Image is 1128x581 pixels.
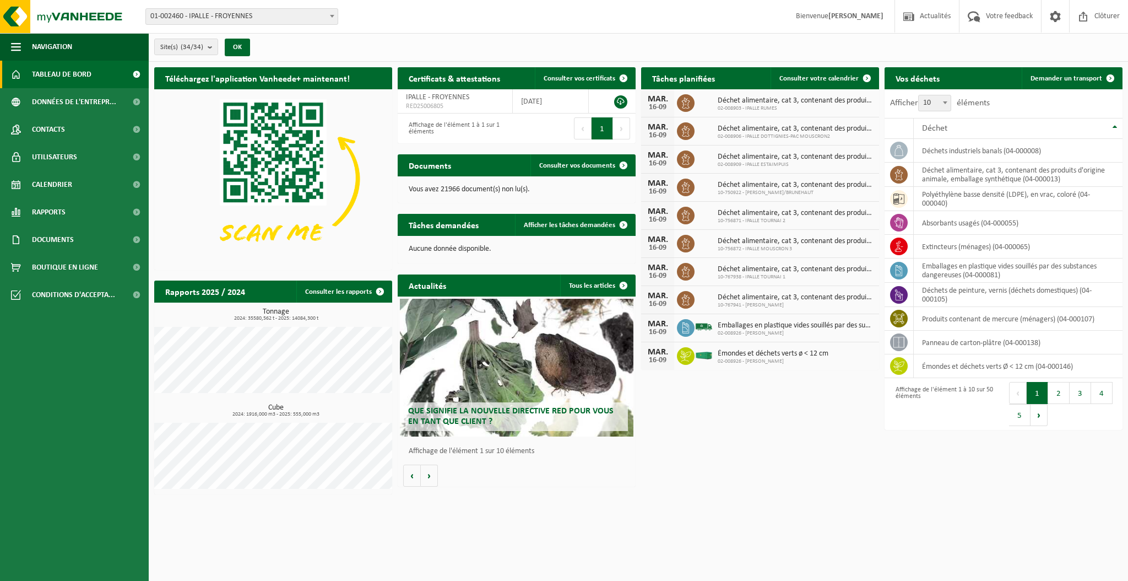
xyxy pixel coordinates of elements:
[408,407,614,426] span: Que signifie la nouvelle directive RED pour vous en tant que client ?
[718,181,874,190] span: Déchet alimentaire, cat 3, contenant des produits d'origine animale, emballage s...
[647,188,669,196] div: 16-09
[914,163,1122,187] td: déchet alimentaire, cat 3, contenant des produits d'origine animale, emballage synthétique (04-00...
[647,235,669,244] div: MAR.
[1048,382,1070,404] button: 2
[1031,404,1048,426] button: Next
[647,104,669,111] div: 16-09
[718,321,874,330] span: Emballages en plastique vides souillés par des substances dangereuses
[154,67,361,89] h2: Téléchargez l'application Vanheede+ maintenant!
[718,246,874,252] span: 10-756872 - IPALLE MOUSCRON 3
[647,348,669,357] div: MAR.
[1091,382,1113,404] button: 4
[647,216,669,224] div: 16-09
[406,93,469,101] span: IPALLE - FROYENNES
[1027,382,1048,404] button: 1
[515,214,634,236] a: Afficher les tâches demandées
[718,209,874,218] span: Déchet alimentaire, cat 3, contenant des produits d'origine animale, emballage s...
[398,214,490,235] h2: Tâches demandées
[647,244,669,252] div: 16-09
[409,448,630,455] p: Affichage de l'élément 1 sur 10 éléments
[1009,404,1031,426] button: 5
[718,330,874,337] span: 02-008926 - [PERSON_NAME]
[146,9,338,24] span: 01-002460 - IPALLE - FROYENNES
[296,281,391,303] a: Consulter les rapports
[890,99,990,107] label: Afficher éléments
[32,198,66,226] span: Rapports
[718,105,874,112] span: 02-008903 - IPALLE RUMES
[403,116,511,141] div: Affichage de l'élément 1 à 1 sur 1 éléments
[32,226,74,254] span: Documents
[32,143,77,171] span: Utilisateurs
[647,292,669,300] div: MAR.
[718,218,874,224] span: 10-756871 - IPALLE TOURNAI 2
[513,89,589,114] td: [DATE]
[160,316,392,321] span: 2024: 35580,562 t - 2025: 14084,300 t
[718,265,874,274] span: Déchet alimentaire, cat 3, contenant des produits d'origine animale, emballage s...
[647,123,669,132] div: MAR.
[154,89,392,268] img: Download de VHEPlus App
[914,259,1122,283] td: emballages en plastique vides souillés par des substances dangereuses (04-000081)
[406,102,504,111] span: RED25006805
[1022,67,1121,89] a: Demander un transport
[718,349,828,358] span: Émondes et déchets verts ø < 12 cm
[160,39,203,56] span: Site(s)
[530,154,634,176] a: Consulter vos documents
[409,186,625,193] p: Vous avez 21966 document(s) non lu(s).
[160,404,392,417] h3: Cube
[914,307,1122,331] td: produits contenant de mercure (ménagers) (04-000107)
[32,61,91,88] span: Tableau de bord
[398,67,511,89] h2: Certificats & attestations
[524,222,615,229] span: Afficher les tâches demandées
[647,272,669,280] div: 16-09
[718,133,874,140] span: 02-008906 - IPALLE DOTTIGNIES-PAC MOUSCRON2
[647,179,669,188] div: MAR.
[771,67,878,89] a: Consulter votre calendrier
[592,117,613,139] button: 1
[647,329,669,336] div: 16-09
[145,8,338,25] span: 01-002460 - IPALLE - FROYENNES
[695,350,713,360] img: HK-XC-30-GN-00
[32,281,115,309] span: Conditions d'accepta...
[914,331,1122,354] td: panneau de carton-plâtre (04-000138)
[914,187,1122,211] td: polyéthylène basse densité (LDPE), en vrac, coloré (04-000040)
[544,75,615,82] span: Consulter vos certificats
[718,293,874,302] span: Déchet alimentaire, cat 3, contenant des produits d'origine animale, emballage s...
[641,67,726,89] h2: Tâches planifiées
[154,39,218,55] button: Site(s)(34/34)
[918,95,951,111] span: 10
[409,245,625,253] p: Aucune donnée disponible.
[647,300,669,308] div: 16-09
[32,254,98,281] span: Boutique en ligne
[32,33,72,61] span: Navigation
[400,299,633,437] a: Que signifie la nouvelle directive RED pour vous en tant que client ?
[647,207,669,216] div: MAR.
[160,308,392,321] h3: Tonnage
[779,75,859,82] span: Consulter votre calendrier
[922,124,947,133] span: Déchet
[914,211,1122,235] td: absorbants usagés (04-000055)
[914,354,1122,378] td: émondes et déchets verts Ø < 12 cm (04-000146)
[32,171,72,198] span: Calendrier
[718,153,874,162] span: Déchet alimentaire, cat 3, contenant des produits d'origine animale, emballage s...
[647,95,669,104] div: MAR.
[914,139,1122,163] td: déchets industriels banals (04-000008)
[718,96,874,105] span: Déchet alimentaire, cat 3, contenant des produits d'origine animale, emballage s...
[647,132,669,139] div: 16-09
[718,162,874,168] span: 02-008909 - IPALLE ESTAIMPUIS
[828,12,883,20] strong: [PERSON_NAME]
[718,274,874,281] span: 10-767938 - IPALLE TOURNAI 1
[647,320,669,329] div: MAR.
[718,237,874,246] span: Déchet alimentaire, cat 3, contenant des produits d'origine animale, emballage s...
[535,67,634,89] a: Consulter vos certificats
[718,190,874,196] span: 10-750922 - [PERSON_NAME]/BRUNEHAUT
[914,235,1122,259] td: extincteurs (ménages) (04-000065)
[1070,382,1091,404] button: 3
[398,275,457,296] h2: Actualités
[1009,382,1027,404] button: Previous
[718,125,874,133] span: Déchet alimentaire, cat 3, contenant des produits d'origine animale, emballage s...
[421,465,438,487] button: Volgende
[403,465,421,487] button: Vorige
[574,117,592,139] button: Previous
[613,117,630,139] button: Next
[885,67,951,89] h2: Vos déchets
